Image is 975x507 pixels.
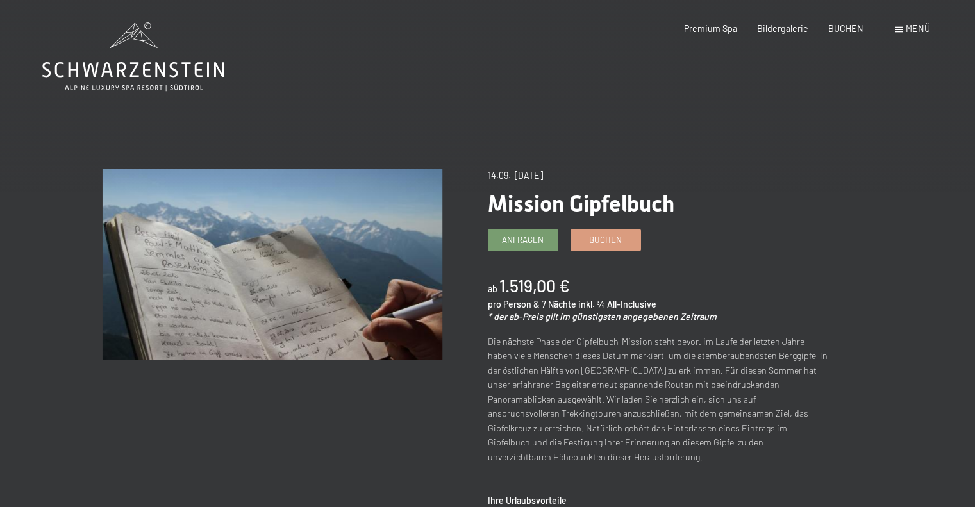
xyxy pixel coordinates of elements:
[757,23,808,34] a: Bildergalerie
[571,229,640,251] a: Buchen
[488,335,828,465] p: Die nächste Phase der Gipfelbuch-Mission steht bevor. Im Laufe der letzten Jahre haben viele Mens...
[488,311,717,322] em: * der ab-Preis gilt im günstigsten angegebenen Zeitraum
[906,23,930,34] span: Menü
[488,190,674,217] span: Mission Gipfelbuch
[542,299,576,310] span: 7 Nächte
[488,170,543,181] span: 14.09.–[DATE]
[578,299,656,310] span: inkl. ¾ All-Inclusive
[488,495,567,506] strong: Ihre Urlaubsvorteile
[488,229,558,251] a: Anfragen
[488,283,497,294] span: ab
[499,275,570,295] b: 1.519,00 €
[488,299,540,310] span: pro Person &
[589,234,622,245] span: Buchen
[828,23,863,34] a: BUCHEN
[103,169,442,360] img: Mission Gipfelbuch
[502,234,544,245] span: Anfragen
[684,23,737,34] a: Premium Spa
